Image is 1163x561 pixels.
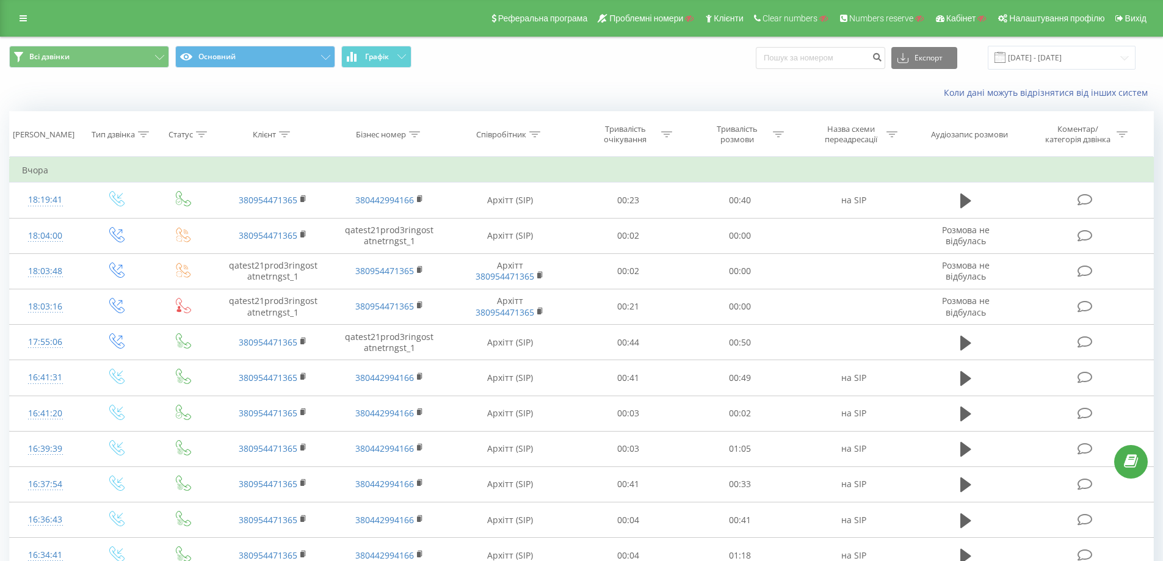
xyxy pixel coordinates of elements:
[447,466,573,502] td: Архітт (SIP)
[795,183,911,218] td: на SIP
[573,466,684,502] td: 00:41
[239,514,297,526] a: 380954471365
[447,183,573,218] td: Архітт (SIP)
[239,549,297,561] a: 380954471365
[22,472,69,496] div: 16:37:54
[22,508,69,532] div: 16:36:43
[22,330,69,354] div: 17:55:06
[447,253,573,289] td: Архітт
[92,129,135,140] div: Тип дзвінка
[239,478,297,490] a: 380954471365
[684,289,796,324] td: 00:00
[341,46,411,68] button: Графік
[573,360,684,396] td: 00:41
[447,289,573,324] td: Архітт
[253,129,276,140] div: Клієнт
[239,372,297,383] a: 380954471365
[355,443,414,454] a: 380442994166
[795,396,911,431] td: на SIP
[684,466,796,502] td: 00:33
[849,13,913,23] span: Numbers reserve
[756,47,885,69] input: Пошук за номером
[795,360,911,396] td: на SIP
[684,502,796,538] td: 00:41
[365,52,389,61] span: Графік
[13,129,74,140] div: [PERSON_NAME]
[355,300,414,312] a: 380954471365
[239,230,297,241] a: 380954471365
[476,129,526,140] div: Співробітник
[22,437,69,461] div: 16:39:39
[942,224,990,247] span: Розмова не відбулась
[795,502,911,538] td: на SIP
[573,253,684,289] td: 00:02
[239,194,297,206] a: 380954471365
[239,407,297,419] a: 380954471365
[573,289,684,324] td: 00:21
[331,325,447,360] td: qatest21prod3ringostatnetrngst_1
[684,253,796,289] td: 00:00
[573,502,684,538] td: 00:04
[447,218,573,253] td: Архітт (SIP)
[684,360,796,396] td: 00:49
[942,295,990,317] span: Розмова не відбулась
[239,443,297,454] a: 380954471365
[476,306,534,318] a: 380954471365
[593,124,658,145] div: Тривалість очікування
[215,253,331,289] td: qatest21prod3ringostatnetrngst_1
[22,295,69,319] div: 18:03:16
[931,129,1008,140] div: Аудіозапис розмови
[763,13,817,23] span: Clear numbers
[684,325,796,360] td: 00:50
[22,224,69,248] div: 18:04:00
[942,259,990,282] span: Розмова не відбулась
[498,13,588,23] span: Реферальна програма
[22,259,69,283] div: 18:03:48
[609,13,683,23] span: Проблемні номери
[355,514,414,526] a: 380442994166
[22,366,69,389] div: 16:41:31
[684,431,796,466] td: 01:05
[705,124,770,145] div: Тривалість розмови
[795,466,911,502] td: на SIP
[946,13,976,23] span: Кабінет
[1042,124,1114,145] div: Коментар/категорія дзвінка
[356,129,406,140] div: Бізнес номер
[355,407,414,419] a: 380442994166
[355,478,414,490] a: 380442994166
[1009,13,1104,23] span: Налаштування профілю
[1125,13,1147,23] span: Вихід
[9,46,169,68] button: Всі дзвінки
[795,431,911,466] td: на SIP
[714,13,744,23] span: Клієнти
[447,360,573,396] td: Архітт (SIP)
[215,289,331,324] td: qatest21prod3ringostatnetrngst_1
[573,218,684,253] td: 00:02
[476,270,534,282] a: 380954471365
[944,87,1154,98] a: Коли дані можуть відрізнятися вiд інших систем
[447,396,573,431] td: Архітт (SIP)
[239,336,297,348] a: 380954471365
[355,372,414,383] a: 380442994166
[355,194,414,206] a: 380442994166
[10,158,1154,183] td: Вчора
[22,188,69,212] div: 18:19:41
[684,183,796,218] td: 00:40
[22,402,69,425] div: 16:41:20
[168,129,193,140] div: Статус
[818,124,883,145] div: Назва схеми переадресації
[447,325,573,360] td: Архітт (SIP)
[573,183,684,218] td: 00:23
[175,46,335,68] button: Основний
[573,325,684,360] td: 00:44
[447,502,573,538] td: Архітт (SIP)
[355,549,414,561] a: 380442994166
[891,47,957,69] button: Експорт
[447,431,573,466] td: Архітт (SIP)
[29,52,70,62] span: Всі дзвінки
[684,218,796,253] td: 00:00
[684,396,796,431] td: 00:02
[355,265,414,277] a: 380954471365
[573,431,684,466] td: 00:03
[573,396,684,431] td: 00:03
